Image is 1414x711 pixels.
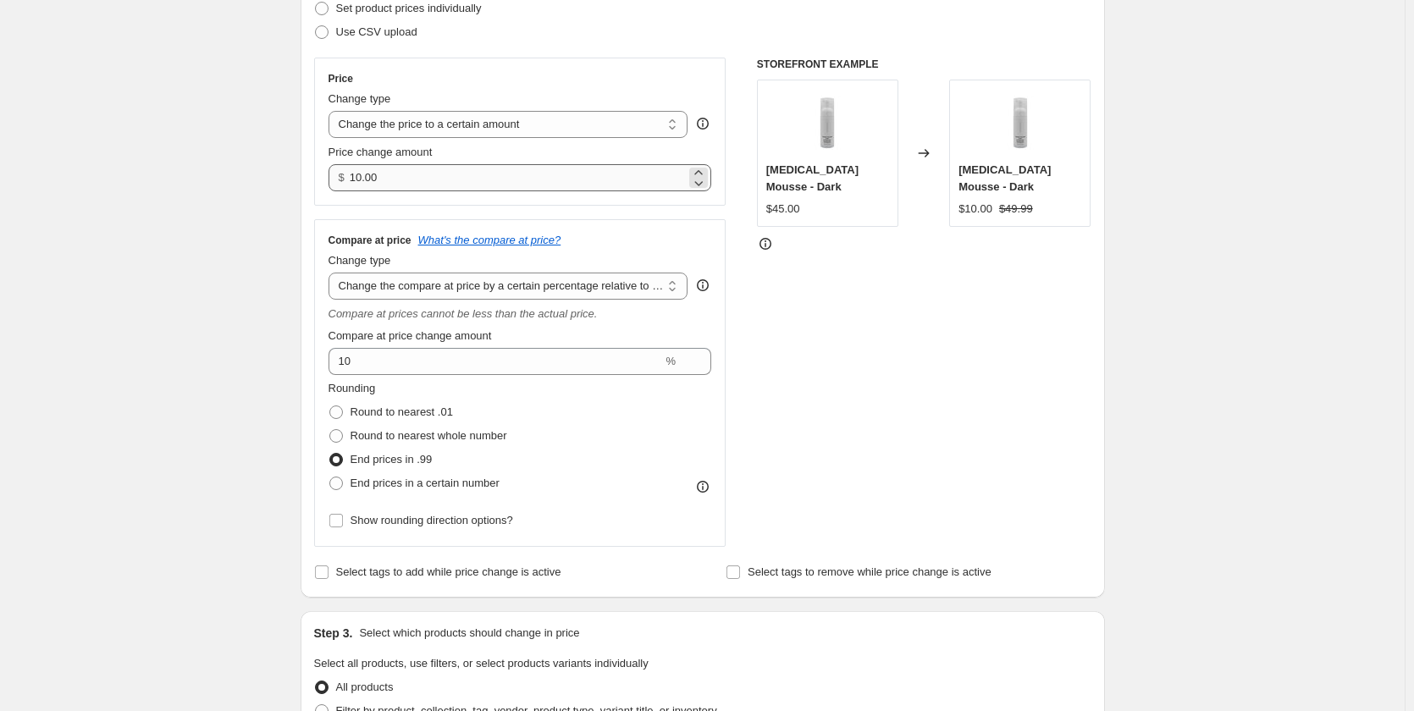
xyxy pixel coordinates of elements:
[958,201,992,218] div: $10.00
[314,657,649,670] span: Select all products, use filters, or select products variants individually
[329,348,663,375] input: 20
[336,681,394,693] span: All products
[350,164,686,191] input: 80.00
[339,171,345,184] span: $
[694,115,711,132] div: help
[748,565,991,578] span: Select tags to remove while price change is active
[757,58,1091,71] h6: STOREFRONT EXAMPLE
[336,25,417,38] span: Use CSV upload
[999,201,1033,218] strike: $49.99
[766,163,859,193] span: [MEDICAL_DATA] Mousse - Dark
[351,514,513,526] span: Show rounding direction options?
[351,477,500,489] span: End prices in a certain number
[329,234,411,247] h3: Compare at price
[666,355,676,367] span: %
[329,307,598,320] i: Compare at prices cannot be less than the actual price.
[336,565,561,578] span: Select tags to add while price change is active
[958,163,1051,193] span: [MEDICAL_DATA] Mousse - Dark
[329,146,433,158] span: Price change amount
[359,625,579,642] p: Select which products should change in price
[351,453,433,466] span: End prices in .99
[329,92,391,105] span: Change type
[329,329,492,342] span: Compare at price change amount
[418,234,561,246] button: What's the compare at price?
[793,89,861,157] img: 80886-BLNK-LB-03-02-TMS02_80x.webp
[766,201,800,218] div: $45.00
[986,89,1054,157] img: 80886-BLNK-LB-03-02-TMS02_80x.webp
[329,382,376,394] span: Rounding
[351,429,507,442] span: Round to nearest whole number
[314,625,353,642] h2: Step 3.
[694,277,711,294] div: help
[351,405,453,418] span: Round to nearest .01
[329,254,391,267] span: Change type
[336,2,482,14] span: Set product prices individually
[329,72,353,85] h3: Price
